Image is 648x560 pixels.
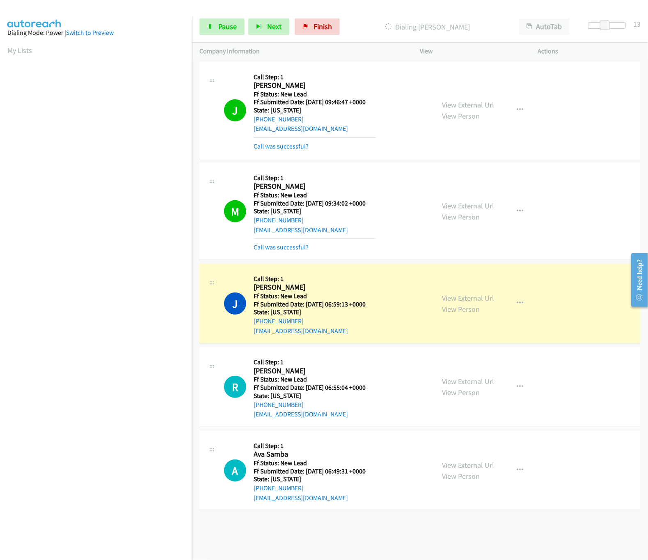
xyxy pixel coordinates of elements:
[633,18,641,30] div: 13
[442,471,480,481] a: View Person
[442,201,495,210] a: View External Url
[254,366,376,376] h2: [PERSON_NAME]
[224,376,246,398] h1: R
[254,98,376,106] h5: Ff Submitted Date: [DATE] 09:46:47 +0000
[254,459,376,467] h5: Ff Status: New Lead
[254,90,376,98] h5: Ff Status: New Lead
[199,18,245,35] a: Pause
[420,46,523,56] p: View
[254,182,376,191] h2: [PERSON_NAME]
[442,293,495,303] a: View External Url
[254,467,376,475] h5: Ff Submitted Date: [DATE] 06:49:31 +0000
[295,18,340,35] a: Finish
[254,106,376,114] h5: State: [US_STATE]
[442,388,480,397] a: View Person
[254,283,376,292] h2: [PERSON_NAME]
[7,46,32,55] a: My Lists
[254,292,376,300] h5: Ff Status: New Lead
[625,247,648,313] iframe: Resource Center
[254,216,304,224] a: [PHONE_NUMBER]
[442,460,495,470] a: View External Url
[254,375,376,384] h5: Ff Status: New Lead
[254,327,348,335] a: [EMAIL_ADDRESS][DOMAIN_NAME]
[254,494,348,502] a: [EMAIL_ADDRESS][DOMAIN_NAME]
[254,226,348,234] a: [EMAIL_ADDRESS][DOMAIN_NAME]
[254,317,304,325] a: [PHONE_NUMBER]
[254,73,376,81] h5: Call Step: 1
[254,358,376,366] h5: Call Step: 1
[254,207,376,215] h5: State: [US_STATE]
[254,484,304,492] a: [PHONE_NUMBER]
[218,22,237,31] span: Pause
[442,212,480,222] a: View Person
[254,125,348,133] a: [EMAIL_ADDRESS][DOMAIN_NAME]
[538,46,641,56] p: Actions
[254,410,348,418] a: [EMAIL_ADDRESS][DOMAIN_NAME]
[254,275,376,283] h5: Call Step: 1
[224,459,246,482] div: The call is yet to be attempted
[254,115,304,123] a: [PHONE_NUMBER]
[254,243,309,251] a: Call was successful?
[254,401,304,409] a: [PHONE_NUMBER]
[254,475,376,483] h5: State: [US_STATE]
[314,22,332,31] span: Finish
[519,18,570,35] button: AutoTab
[442,377,495,386] a: View External Url
[224,200,246,222] h1: M
[351,21,504,32] p: Dialing [PERSON_NAME]
[254,199,376,208] h5: Ff Submitted Date: [DATE] 09:34:02 +0000
[224,99,246,121] h1: J
[254,384,376,392] h5: Ff Submitted Date: [DATE] 06:55:04 +0000
[254,442,376,450] h5: Call Step: 1
[254,450,376,459] h2: Ava Samba
[254,174,376,182] h5: Call Step: 1
[267,22,282,31] span: Next
[254,308,376,316] h5: State: [US_STATE]
[254,191,376,199] h5: Ff Status: New Lead
[248,18,289,35] button: Next
[254,300,376,309] h5: Ff Submitted Date: [DATE] 06:59:13 +0000
[254,81,376,90] h2: [PERSON_NAME]
[224,376,246,398] div: The call is yet to be attempted
[442,304,480,314] a: View Person
[7,28,185,38] div: Dialing Mode: Power |
[224,459,246,482] h1: A
[224,293,246,315] h1: J
[442,111,480,121] a: View Person
[254,392,376,400] h5: State: [US_STATE]
[254,142,309,150] a: Call was successful?
[442,100,495,110] a: View External Url
[66,29,114,37] a: Switch to Preview
[7,63,192,453] iframe: Dialpad
[199,46,405,56] p: Company Information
